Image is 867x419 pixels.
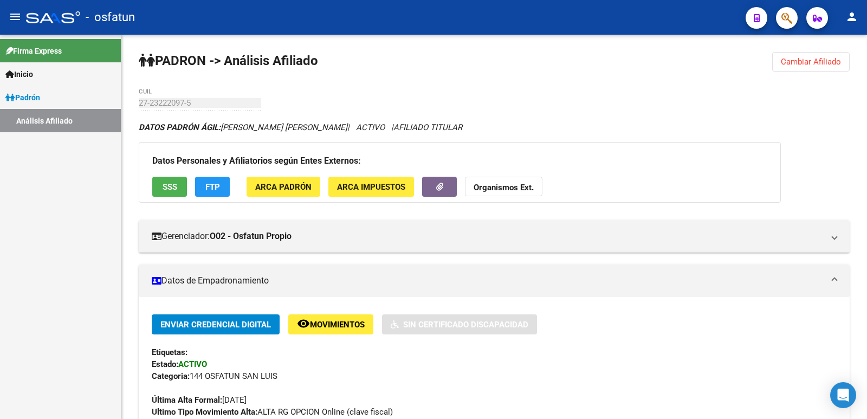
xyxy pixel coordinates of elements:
span: ARCA Impuestos [337,182,405,192]
strong: Última Alta Formal: [152,395,222,405]
span: [PERSON_NAME] [PERSON_NAME] [139,123,347,132]
strong: DATOS PADRÓN ÁGIL: [139,123,221,132]
mat-icon: person [845,10,858,23]
button: Cambiar Afiliado [772,52,850,72]
div: Open Intercom Messenger [830,382,856,408]
mat-icon: remove_red_eye [297,317,310,330]
strong: Ultimo Tipo Movimiento Alta: [152,407,257,417]
strong: O02 - Osfatun Propio [210,230,292,242]
button: ARCA Padrón [247,177,320,197]
mat-panel-title: Datos de Empadronamiento [152,275,824,287]
strong: Estado: [152,359,178,369]
strong: PADRON -> Análisis Afiliado [139,53,318,68]
mat-panel-title: Gerenciador: [152,230,824,242]
span: Cambiar Afiliado [781,57,841,67]
span: Sin Certificado Discapacidad [403,320,528,330]
button: SSS [152,177,187,197]
div: 144 OSFATUN SAN LUIS [152,370,837,382]
strong: Categoria: [152,371,190,381]
button: Sin Certificado Discapacidad [382,314,537,334]
span: AFILIADO TITULAR [393,123,462,132]
button: Organismos Ext. [465,177,542,197]
i: | ACTIVO | [139,123,462,132]
mat-icon: menu [9,10,22,23]
strong: Organismos Ext. [474,183,534,192]
span: Firma Express [5,45,62,57]
span: SSS [163,182,177,192]
mat-expansion-panel-header: Datos de Empadronamiento [139,265,850,297]
span: Movimientos [310,320,365,330]
span: [DATE] [152,395,247,405]
strong: Etiquetas: [152,347,187,357]
button: Movimientos [288,314,373,334]
mat-expansion-panel-header: Gerenciador:O02 - Osfatun Propio [139,220,850,253]
button: ARCA Impuestos [328,177,414,197]
span: Padrón [5,92,40,104]
span: Inicio [5,68,33,80]
span: ALTA RG OPCION Online (clave fiscal) [152,407,393,417]
button: FTP [195,177,230,197]
strong: ACTIVO [178,359,207,369]
span: - osfatun [86,5,135,29]
h3: Datos Personales y Afiliatorios según Entes Externos: [152,153,767,169]
span: FTP [205,182,220,192]
button: Enviar Credencial Digital [152,314,280,334]
span: Enviar Credencial Digital [160,320,271,330]
span: ARCA Padrón [255,182,312,192]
